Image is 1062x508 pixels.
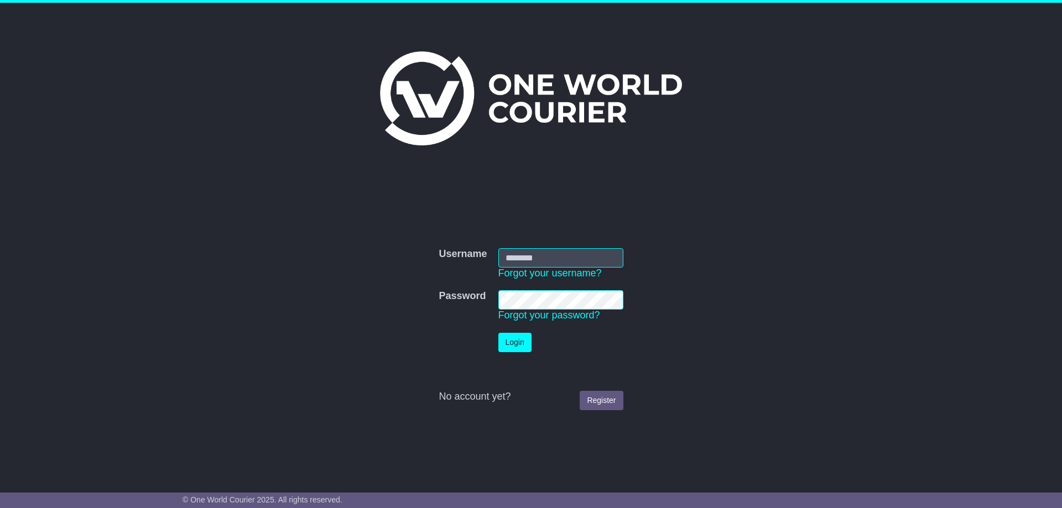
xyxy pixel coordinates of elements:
a: Forgot your password? [498,310,600,321]
span: © One World Courier 2025. All rights reserved. [183,495,342,504]
img: One World [380,51,682,145]
label: Password [439,290,486,302]
label: Username [439,248,487,260]
div: No account yet? [439,391,623,403]
a: Register [580,391,623,410]
button: Login [498,333,532,352]
a: Forgot your username? [498,268,602,279]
